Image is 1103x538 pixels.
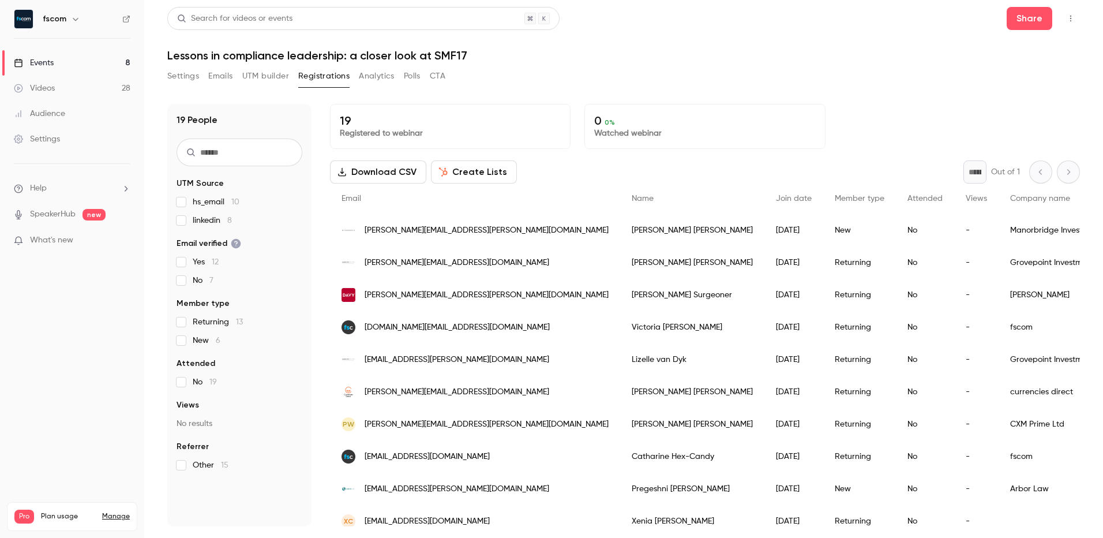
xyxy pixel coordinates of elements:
div: No [896,246,954,279]
span: new [82,209,106,221]
div: [DATE] [764,376,823,408]
a: Manage [102,512,130,521]
span: Attended [907,195,943,203]
img: currenciesdirect.com [342,385,355,399]
div: Returning [823,440,896,473]
img: arbor.law [342,482,355,496]
button: Share [1007,7,1052,30]
span: linkedin [193,215,232,226]
span: Company name [1010,195,1070,203]
button: Create Lists [431,160,517,184]
div: Returning [823,343,896,376]
a: SpeakerHub [30,208,76,221]
span: Returning [193,316,243,328]
div: - [954,343,999,376]
img: gimllp.com [342,256,355,270]
span: 10 [231,198,239,206]
div: - [954,408,999,440]
div: No [896,376,954,408]
span: [PERSON_NAME][EMAIL_ADDRESS][PERSON_NAME][DOMAIN_NAME] [365,225,609,237]
span: What's new [30,234,73,246]
div: - [954,246,999,279]
span: 7 [209,277,213,285]
div: [DATE] [764,505,823,537]
span: hs_email [193,196,239,208]
div: [DATE] [764,246,823,279]
span: [PERSON_NAME][EMAIL_ADDRESS][PERSON_NAME][DOMAIN_NAME] [365,419,609,431]
div: - [954,505,999,537]
span: [PERSON_NAME][EMAIL_ADDRESS][PERSON_NAME][DOMAIN_NAME] [365,289,609,301]
span: [DOMAIN_NAME][EMAIL_ADDRESS][DOMAIN_NAME] [365,322,550,334]
li: help-dropdown-opener [14,182,130,195]
h1: Lessons in compliance leadership: a closer look at SMF17 [167,48,1080,62]
div: No [896,311,954,343]
span: Member type [835,195,884,203]
img: davy.ie [342,288,355,302]
span: Pro [14,510,34,524]
div: No [896,408,954,440]
h6: fscom [43,13,66,25]
span: [EMAIL_ADDRESS][PERSON_NAME][DOMAIN_NAME] [365,483,549,495]
button: UTM builder [242,67,289,85]
span: XC [344,516,353,526]
span: 15 [221,461,228,469]
div: [DATE] [764,279,823,311]
div: [PERSON_NAME] Surgeoner [620,279,764,311]
span: [EMAIL_ADDRESS][PERSON_NAME][DOMAIN_NAME] [365,354,549,366]
span: No [193,376,217,388]
div: Returning [823,376,896,408]
div: Events [14,57,54,69]
div: No [896,505,954,537]
h1: 19 People [177,113,217,127]
p: No results [177,418,302,429]
span: Email verified [177,238,241,249]
div: Returning [823,246,896,279]
div: No [896,473,954,505]
div: Returning [823,279,896,311]
p: Registered to webinar [340,128,561,139]
div: Returning [823,408,896,440]
span: 8 [227,216,232,225]
button: Polls [404,67,421,85]
span: Referrer [177,441,209,453]
button: CTA [430,67,445,85]
span: Attended [177,358,215,369]
span: 12 [212,258,219,266]
div: Search for videos or events [177,13,292,25]
span: PW [343,419,354,429]
div: [DATE] [764,343,823,376]
div: No [896,214,954,246]
div: Returning [823,311,896,343]
span: Email [342,195,361,203]
span: Name [632,195,654,203]
div: [PERSON_NAME] [PERSON_NAME] [620,376,764,408]
div: Lizelle van Dyk [620,343,764,376]
div: - [954,279,999,311]
div: Victoria [PERSON_NAME] [620,311,764,343]
div: - [954,214,999,246]
div: Catharine Hex-Candy [620,440,764,473]
div: - [954,473,999,505]
span: [EMAIL_ADDRESS][DOMAIN_NAME] [365,451,490,463]
span: Other [193,459,228,471]
section: facet-groups [177,178,302,471]
div: [PERSON_NAME] [PERSON_NAME] [620,214,764,246]
span: No [193,275,213,286]
div: Returning [823,505,896,537]
div: [DATE] [764,311,823,343]
span: 0 % [605,118,615,126]
span: UTM Source [177,178,224,189]
div: - [954,311,999,343]
button: Settings [167,67,199,85]
span: New [193,335,220,346]
div: [DATE] [764,473,823,505]
span: [PERSON_NAME][EMAIL_ADDRESS][DOMAIN_NAME] [365,386,549,398]
span: Join date [776,195,812,203]
span: Member type [177,298,230,309]
span: Views [177,399,199,411]
p: Watched webinar [594,128,815,139]
button: Analytics [359,67,395,85]
img: gimllp.com [342,353,355,367]
p: 0 [594,114,815,128]
div: New [823,214,896,246]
